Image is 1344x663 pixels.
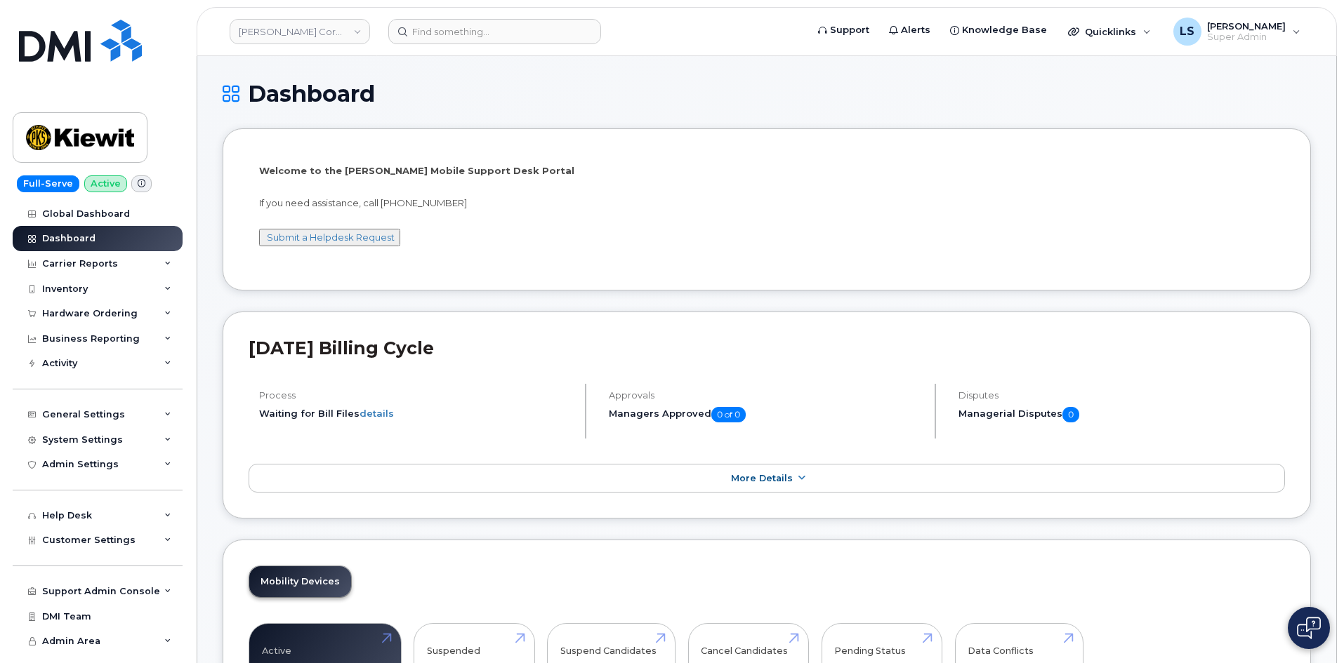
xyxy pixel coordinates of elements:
h4: Disputes [958,390,1285,401]
h5: Managerial Disputes [958,407,1285,422]
h4: Approvals [609,390,923,401]
li: Waiting for Bill Files [259,407,573,420]
h5: Managers Approved [609,407,923,422]
a: Submit a Helpdesk Request [267,232,395,243]
a: details [360,408,394,419]
button: Submit a Helpdesk Request [259,229,400,246]
h1: Dashboard [223,81,1311,106]
span: 0 [1062,407,1079,422]
span: 0 of 0 [711,407,746,422]
h2: [DATE] Billing Cycle [249,337,1285,359]
a: Mobility Devices [249,566,351,597]
h4: Process [259,390,573,401]
p: Welcome to the [PERSON_NAME] Mobile Support Desk Portal [259,164,1274,178]
img: Open chat [1297,617,1321,639]
span: More Details [731,473,793,483]
p: If you need assistance, call [PHONE_NUMBER] [259,196,1274,210]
